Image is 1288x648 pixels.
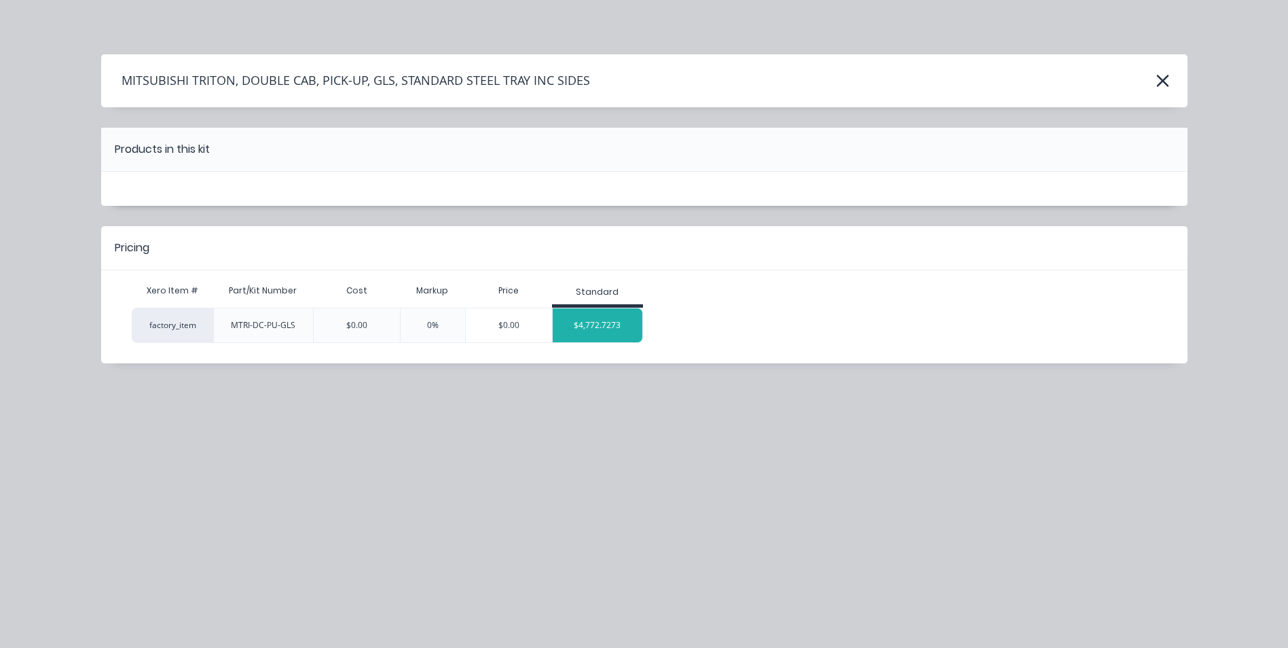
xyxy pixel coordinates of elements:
div: Standard [576,286,619,298]
div: Markup [400,277,465,304]
h4: MITSUBISHI TRITON, DOUBLE CAB, PICK-UP, GLS, STANDARD STEEL TRAY INC SIDES [101,68,590,94]
div: Xero Item # [132,277,213,304]
div: Pricing [115,240,149,256]
div: Cost [313,277,400,304]
div: 0% [400,308,465,343]
div: Part/Kit Number [218,274,308,308]
div: MTRI-DC-PU-GLS [231,319,295,331]
div: Price [465,277,552,304]
div: $0.00 [313,308,400,343]
div: $4,772.7273 [553,308,643,342]
div: Products in this kit [115,141,210,158]
div: $0.00 [466,308,552,342]
div: factory_item [132,308,213,343]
